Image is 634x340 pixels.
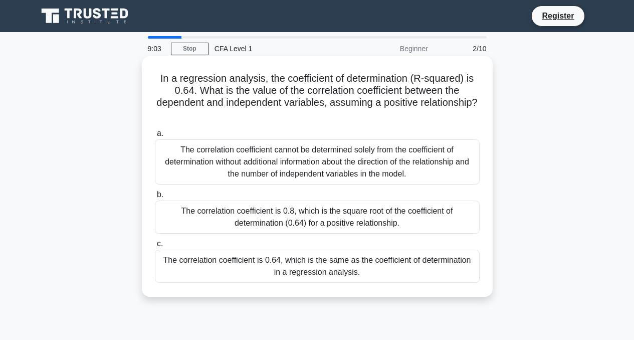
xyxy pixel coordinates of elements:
[171,43,208,55] a: Stop
[208,39,346,59] div: CFA Level 1
[157,129,163,137] span: a.
[142,39,171,59] div: 9:03
[434,39,493,59] div: 2/10
[155,201,480,234] div: The correlation coefficient is 0.8, which is the square root of the coefficient of determination ...
[154,72,481,121] h5: In a regression analysis, the coefficient of determination (R-squared) is 0.64. What is the value...
[155,139,480,185] div: The correlation coefficient cannot be determined solely from the coefficient of determination wit...
[155,250,480,283] div: The correlation coefficient is 0.64, which is the same as the coefficient of determination in a r...
[536,10,580,22] a: Register
[346,39,434,59] div: Beginner
[157,190,163,199] span: b.
[157,239,163,248] span: c.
